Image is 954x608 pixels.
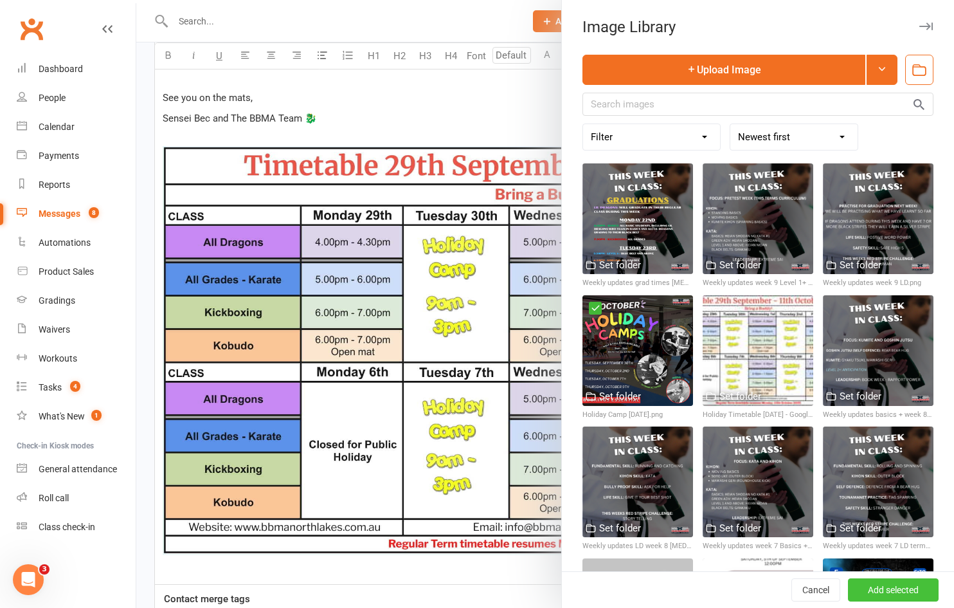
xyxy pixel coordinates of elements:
div: Set folder [719,257,761,273]
div: Reports [39,180,70,190]
a: Product Sales [17,257,136,286]
button: Upload Image [582,55,865,85]
div: Set folder [599,389,641,404]
div: General attendance [39,464,117,474]
div: Weekly updates grad times [MEDICAL_DATA].png [582,277,693,289]
div: Set folder [840,389,881,404]
div: Automations [39,237,91,248]
span: 1 [91,410,102,421]
div: Set folder [719,520,761,536]
div: Set folder [840,257,881,273]
img: Weekly updates LD week 8 t3.png [582,427,693,537]
a: Workouts [17,344,136,373]
div: Image Library [562,18,954,36]
div: Set folder [599,257,641,273]
a: Automations [17,228,136,257]
a: Class kiosk mode [17,513,136,542]
a: Dashboard [17,55,136,84]
span: 3 [39,564,50,575]
div: Roll call [39,493,69,503]
div: Payments [39,151,79,161]
a: Payments [17,142,136,170]
img: Weekly updates basics + week 8.png [823,295,933,406]
button: Add selected [848,578,939,602]
img: Weekly updates grad times T3.png [582,163,693,274]
div: Dashboard [39,64,83,74]
div: Class check-in [39,522,95,532]
img: Weekly updates week 7 Basics +.png [703,427,813,537]
a: Waivers [17,315,136,344]
div: Messages [39,208,80,219]
div: People [39,93,66,103]
iframe: Intercom live chat [13,564,44,595]
button: Cancel [791,578,840,602]
a: Clubworx [15,13,48,45]
a: Roll call [17,484,136,513]
div: Set folder [719,389,761,404]
a: What's New1 [17,402,136,431]
img: Holiday Timetable Oct 2025 - Google Sheets_cropped-1.jpg [703,295,813,406]
div: Weekly updates week 9 Level 1+ [MEDICAL_DATA].png [703,277,813,289]
input: Search images [582,93,933,116]
div: Holiday Timetable [DATE] - Google Sheets_cropped-1.jpg [703,409,813,421]
div: Product Sales [39,266,94,277]
img: Weekly updates week 7 LD term3.png [823,427,933,537]
div: Set folder [599,520,641,536]
div: Weekly updates week 7 Basics +.png [703,540,813,552]
div: Calendar [39,122,75,132]
img: Holiday Camp Oct 25.png [582,295,693,406]
a: General attendance kiosk mode [17,455,136,484]
div: Tasks [39,382,62,392]
div: Gradings [39,295,75,306]
div: Weekly updates LD week 8 [MEDICAL_DATA].png [582,540,693,552]
span: 4 [70,381,80,392]
div: Holiday Camp [DATE].png [582,409,693,421]
div: What's New [39,411,85,421]
div: Set folder [840,520,881,536]
div: Weekly updates week 9 LD.png [823,277,933,289]
img: Weekly updates week 9 Level 1+ T3.png [703,163,813,274]
a: People [17,84,136,113]
a: Messages 8 [17,199,136,228]
span: 8 [89,207,99,218]
a: Calendar [17,113,136,142]
div: Weekly updates basics + week 8.png [823,409,933,421]
a: Reports [17,170,136,199]
a: Gradings [17,286,136,315]
div: Waivers [39,324,70,335]
img: Weekly updates week 9 LD.png [823,163,933,274]
div: Workouts [39,353,77,364]
div: Weekly updates week 7 LD term3.png [823,540,933,552]
a: Tasks 4 [17,373,136,402]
